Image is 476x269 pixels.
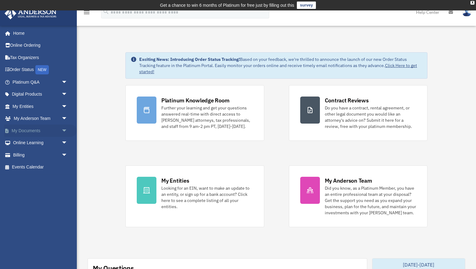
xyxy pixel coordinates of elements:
[61,149,74,161] span: arrow_drop_down
[61,88,74,101] span: arrow_drop_down
[161,97,230,104] div: Platinum Knowledge Room
[325,185,416,216] div: Did you know, as a Platinum Member, you have an entire professional team at your disposal? Get th...
[462,8,471,17] img: User Pic
[4,51,77,64] a: Tax Organizers
[325,105,416,129] div: Do you have a contract, rental agreement, or other legal document you would like an attorney's ad...
[161,105,253,129] div: Further your learning and get your questions answered real-time with direct access to [PERSON_NAM...
[4,88,77,101] a: Digital Productsarrow_drop_down
[161,177,189,184] div: My Entities
[83,9,90,16] i: menu
[4,137,77,149] a: Online Learningarrow_drop_down
[125,85,264,141] a: Platinum Knowledge Room Further your learning and get your questions answered real-time with dire...
[289,165,428,227] a: My Anderson Team Did you know, as a Platinum Member, you have an entire professional team at your...
[3,7,58,19] img: Anderson Advisors Platinum Portal
[61,76,74,89] span: arrow_drop_down
[61,137,74,149] span: arrow_drop_down
[4,100,77,113] a: My Entitiesarrow_drop_down
[125,165,264,227] a: My Entities Looking for an EIN, want to make an update to an entity, or sign up for a bank accoun...
[4,39,77,52] a: Online Ordering
[160,2,294,9] div: Get a chance to win 6 months of Platinum for free just by filling out this
[325,97,369,104] div: Contract Reviews
[139,63,417,74] a: Click Here to get started!
[83,11,90,16] a: menu
[139,56,422,75] div: Based on your feedback, we're thrilled to announce the launch of our new Order Status Tracking fe...
[325,177,372,184] div: My Anderson Team
[139,57,240,62] strong: Exciting News: Introducing Order Status Tracking!
[161,185,253,210] div: Looking for an EIN, want to make an update to an entity, or sign up for a bank account? Click her...
[4,113,77,125] a: My Anderson Teamarrow_drop_down
[61,113,74,125] span: arrow_drop_down
[61,125,74,137] span: arrow_drop_down
[470,1,474,5] div: close
[103,8,109,15] i: search
[4,125,77,137] a: My Documentsarrow_drop_down
[4,27,74,39] a: Home
[4,64,77,76] a: Order StatusNEW
[297,2,316,9] a: survey
[35,65,49,74] div: NEW
[4,76,77,88] a: Platinum Q&Aarrow_drop_down
[4,161,77,173] a: Events Calendar
[289,85,428,141] a: Contract Reviews Do you have a contract, rental agreement, or other legal document you would like...
[61,100,74,113] span: arrow_drop_down
[4,149,77,161] a: Billingarrow_drop_down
